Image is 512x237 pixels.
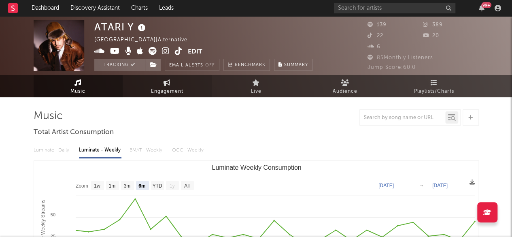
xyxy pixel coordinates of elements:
[94,20,148,34] div: ATARI Y
[251,87,261,96] span: Live
[212,75,301,97] a: Live
[378,183,394,188] text: [DATE]
[70,87,85,96] span: Music
[432,183,448,188] text: [DATE]
[184,183,189,189] text: All
[368,44,380,49] span: 6
[301,75,390,97] a: Audience
[34,75,123,97] a: Music
[368,33,383,38] span: 22
[284,63,308,67] span: Summary
[390,75,479,97] a: Playlists/Charts
[188,47,202,57] button: Edit
[333,87,357,96] span: Audience
[94,59,145,71] button: Tracking
[414,87,454,96] span: Playlists/Charts
[423,22,443,28] span: 389
[138,183,145,189] text: 6m
[212,164,301,171] text: Luminate Weekly Consumption
[334,3,455,13] input: Search for artists
[123,183,130,189] text: 3m
[479,5,484,11] button: 99+
[368,22,387,28] span: 139
[481,2,491,8] div: 99 +
[79,143,121,157] div: Luminate - Weekly
[151,87,183,96] span: Engagement
[123,75,212,97] a: Engagement
[274,59,312,71] button: Summary
[152,183,162,189] text: YTD
[223,59,270,71] a: Benchmark
[205,63,215,68] em: Off
[108,183,115,189] text: 1m
[368,55,433,60] span: 85 Monthly Listeners
[419,183,424,188] text: →
[76,183,88,189] text: Zoom
[94,35,197,45] div: [GEOGRAPHIC_DATA] | Alternative
[423,33,439,38] span: 20
[368,65,416,70] span: Jump Score: 60.0
[34,128,114,137] span: Total Artist Consumption
[235,60,266,70] span: Benchmark
[50,212,55,217] text: 50
[360,115,445,121] input: Search by song name or URL
[165,59,219,71] button: Email AlertsOff
[169,183,174,189] text: 1y
[94,183,100,189] text: 1w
